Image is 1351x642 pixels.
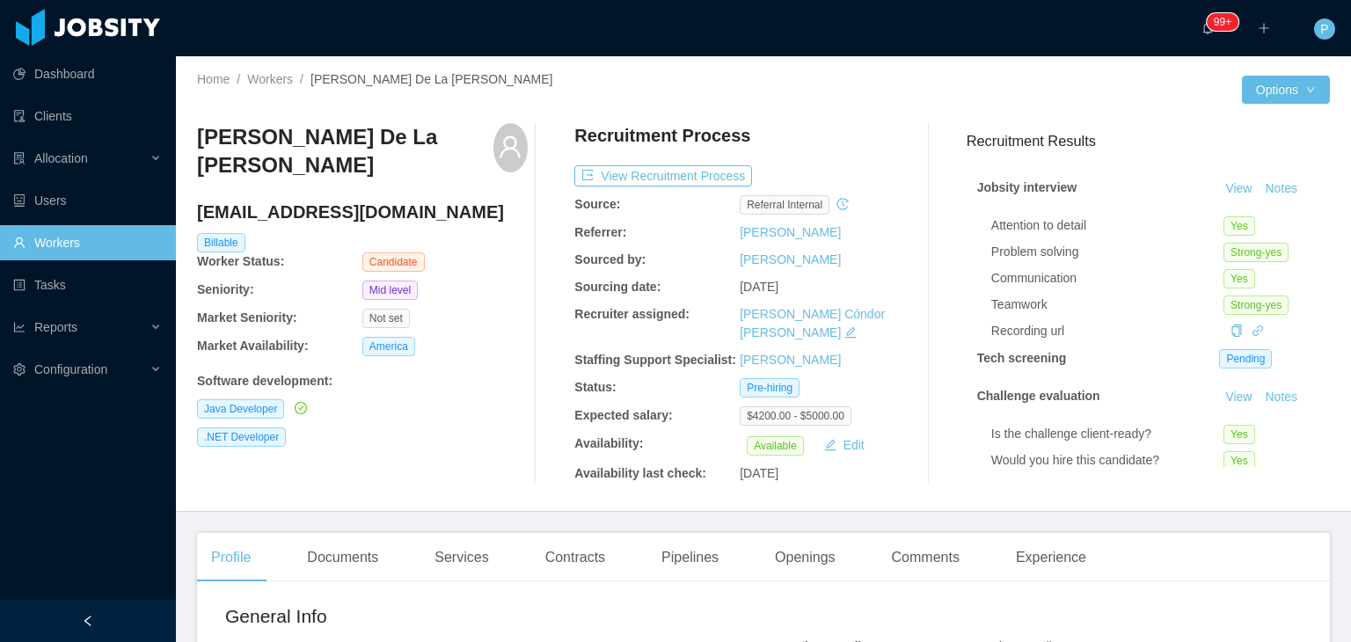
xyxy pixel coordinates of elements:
a: Workers [247,72,293,86]
div: Profile [197,533,265,582]
b: Seniority: [197,282,254,296]
strong: Tech screening [977,351,1067,365]
span: Strong-yes [1223,295,1289,315]
b: Sourcing date: [574,280,661,294]
h4: Recruitment Process [574,123,750,148]
div: Pipelines [647,533,733,582]
b: Status: [574,380,616,394]
i: icon: copy [1231,325,1243,337]
span: Yes [1223,269,1255,288]
span: Strong-yes [1223,243,1289,262]
span: [DATE] [740,466,778,480]
b: Software development : [197,374,332,388]
span: $4200.00 - $5000.00 [740,406,851,426]
b: Market Availability: [197,339,309,353]
span: Candidate [362,252,425,272]
h3: Recruitment Results [967,130,1330,152]
i: icon: user [498,135,522,159]
span: Billable [197,233,245,252]
span: Configuration [34,362,107,376]
div: Recording url [991,322,1223,340]
a: [PERSON_NAME] [740,225,841,239]
a: icon: pie-chartDashboard [13,56,162,91]
a: [PERSON_NAME] Cóndor [PERSON_NAME] [740,307,885,339]
span: Yes [1223,216,1255,236]
span: Referral internal [740,195,829,215]
span: Pre-hiring [740,378,800,398]
button: icon: editEdit [817,434,872,456]
div: Would you hire this candidate? [991,451,1223,470]
i: icon: history [836,198,849,210]
div: Documents [293,533,392,582]
div: Is the challenge client-ready? [991,425,1223,443]
span: Yes [1223,451,1255,471]
div: Comments [878,533,974,582]
b: Expected salary: [574,408,672,422]
span: [DATE] [740,280,778,294]
span: America [362,337,415,356]
div: Openings [761,533,850,582]
a: icon: link [1252,324,1264,338]
h2: General Info [225,602,763,631]
div: Copy [1231,322,1243,340]
a: icon: profileTasks [13,267,162,303]
a: [PERSON_NAME] [740,252,841,266]
span: Java Developer [197,399,284,419]
i: icon: plus [1258,22,1270,34]
a: View [1219,390,1258,404]
span: Mid level [362,281,418,300]
a: icon: exportView Recruitment Process [574,169,752,183]
b: Availability: [574,436,643,450]
span: Allocation [34,151,88,165]
b: Worker Status: [197,254,284,268]
a: [PERSON_NAME] [740,353,841,367]
i: icon: line-chart [13,321,26,333]
span: / [300,72,303,86]
span: Reports [34,320,77,334]
span: / [237,72,240,86]
b: Source: [574,197,620,211]
div: Communication [991,269,1223,288]
a: icon: robotUsers [13,183,162,218]
div: Services [420,533,502,582]
div: Problem solving [991,243,1223,261]
a: View [1219,181,1258,195]
h4: [EMAIL_ADDRESS][DOMAIN_NAME] [197,200,528,224]
h3: [PERSON_NAME] De La [PERSON_NAME] [197,123,493,180]
strong: Challenge evaluation [977,389,1100,403]
b: Staffing Support Specialist: [574,353,736,367]
b: Sourced by: [574,252,646,266]
strong: Jobsity interview [977,180,1077,194]
i: icon: edit [844,326,857,339]
a: icon: userWorkers [13,225,162,260]
sup: 1719 [1207,13,1238,31]
a: icon: check-circle [291,401,307,415]
i: icon: bell [1201,22,1214,34]
span: P [1320,18,1328,40]
b: Referrer: [574,225,626,239]
a: icon: auditClients [13,98,162,134]
div: Contracts [531,533,619,582]
span: [PERSON_NAME] De La [PERSON_NAME] [310,72,552,86]
b: Availability last check: [574,466,706,480]
div: Attention to detail [991,216,1223,235]
span: Pending [1219,349,1272,368]
div: Teamwork [991,295,1223,314]
i: icon: setting [13,363,26,376]
div: Experience [1002,533,1100,582]
span: .NET Developer [197,427,286,447]
i: icon: link [1252,325,1264,337]
b: Recruiter assigned: [574,307,690,321]
i: icon: solution [13,152,26,164]
span: Yes [1223,425,1255,444]
span: Not set [362,309,410,328]
button: icon: exportView Recruitment Process [574,165,752,186]
b: Market Seniority: [197,310,297,325]
button: Notes [1258,179,1304,200]
button: Optionsicon: down [1242,76,1330,104]
button: Notes [1258,387,1304,408]
i: icon: check-circle [295,402,307,414]
a: Home [197,72,230,86]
